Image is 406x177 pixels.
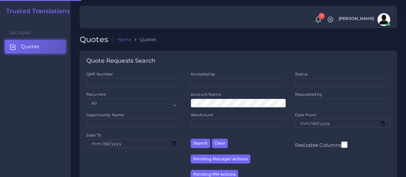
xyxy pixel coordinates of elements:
label: Status [295,71,307,77]
label: Requested by [295,92,322,97]
a: [PERSON_NAME]avatar [335,13,393,26]
button: Pending Manager Actions [191,155,250,164]
a: 1 [313,16,324,23]
button: Clear [212,139,228,148]
label: Recurrent [86,92,106,97]
label: Account Name [191,92,221,97]
label: Accepted by [191,71,216,77]
a: Trusted Translations [2,8,70,15]
label: Date To [86,132,101,138]
label: QAR Number [86,71,113,77]
label: Wordcount [191,112,213,118]
span: Quotes [21,43,39,50]
img: avatar [377,13,390,26]
input: Resizable Columns [341,141,348,149]
button: Search [191,139,210,148]
span: 1 [318,13,325,19]
label: Resizable Columns [295,141,348,149]
label: Date From [295,112,316,118]
span: [PERSON_NAME] [339,17,374,21]
span: Sections [10,31,31,35]
li: Quotes [131,36,156,43]
a: Quotes [5,40,66,53]
h4: Quote Requests Search [86,58,155,65]
label: Opportunity Name [86,112,124,118]
a: Home [117,36,132,43]
h2: Quotes [80,35,113,44]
